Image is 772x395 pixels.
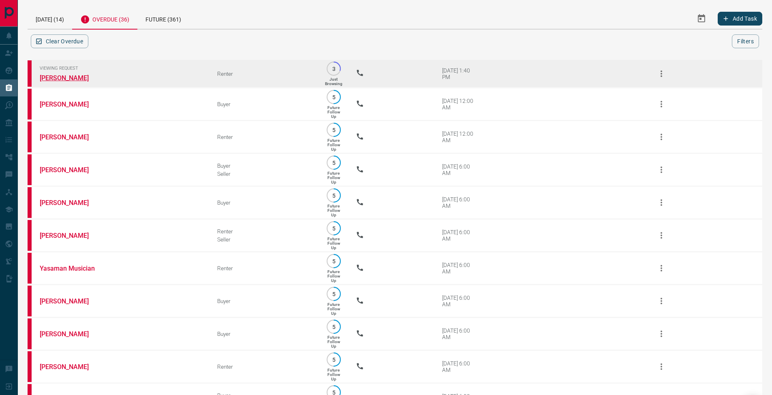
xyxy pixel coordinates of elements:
[442,163,477,176] div: [DATE] 6:00 AM
[217,171,312,177] div: Seller
[40,133,101,141] a: [PERSON_NAME]
[217,298,312,304] div: Buyer
[40,199,101,207] a: [PERSON_NAME]
[217,101,312,107] div: Buyer
[137,8,189,29] div: Future (361)
[442,196,477,209] div: [DATE] 6:00 AM
[28,351,32,382] div: property.ca
[331,324,337,330] p: 5
[331,127,337,133] p: 5
[327,171,340,184] p: Future Follow Up
[40,100,101,108] a: [PERSON_NAME]
[327,138,340,152] p: Future Follow Up
[331,225,337,231] p: 5
[442,67,477,80] div: [DATE] 1:40 PM
[72,8,137,30] div: Overdue (36)
[28,318,32,349] div: property.ca
[327,237,340,250] p: Future Follow Up
[217,162,312,169] div: Buyer
[40,330,101,338] a: [PERSON_NAME]
[28,122,32,152] div: property.ca
[217,236,312,243] div: Seller
[31,34,88,48] button: Clear Overdue
[442,262,477,275] div: [DATE] 6:00 AM
[217,228,312,235] div: Renter
[40,166,101,174] a: [PERSON_NAME]
[331,258,337,264] p: 5
[28,89,32,120] div: property.ca
[28,8,72,29] div: [DATE] (14)
[217,265,312,271] div: Renter
[28,154,32,185] div: property.ca
[40,74,101,82] a: [PERSON_NAME]
[28,220,32,251] div: property.ca
[217,134,312,140] div: Renter
[331,94,337,100] p: 5
[327,204,340,217] p: Future Follow Up
[327,335,340,348] p: Future Follow Up
[28,187,32,218] div: property.ca
[442,360,477,373] div: [DATE] 6:00 AM
[40,363,101,371] a: [PERSON_NAME]
[442,98,477,111] div: [DATE] 12:00 AM
[217,331,312,337] div: Buyer
[40,66,205,71] span: Viewing Request
[442,130,477,143] div: [DATE] 12:00 AM
[331,357,337,363] p: 5
[331,192,337,199] p: 5
[217,199,312,206] div: Buyer
[327,368,340,381] p: Future Follow Up
[718,12,762,26] button: Add Task
[327,302,340,316] p: Future Follow Up
[217,70,312,77] div: Renter
[28,60,32,87] div: property.ca
[327,105,340,119] p: Future Follow Up
[28,286,32,316] div: property.ca
[331,66,337,72] p: 3
[331,160,337,166] p: 5
[327,269,340,283] p: Future Follow Up
[40,232,101,239] a: [PERSON_NAME]
[40,297,101,305] a: [PERSON_NAME]
[442,327,477,340] div: [DATE] 6:00 AM
[732,34,759,48] button: Filters
[442,229,477,242] div: [DATE] 6:00 AM
[325,77,342,86] p: Just Browsing
[692,9,711,28] button: Select Date Range
[331,291,337,297] p: 5
[442,295,477,307] div: [DATE] 6:00 AM
[28,253,32,284] div: property.ca
[40,265,101,272] a: Yasaman Musician
[217,363,312,370] div: Renter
